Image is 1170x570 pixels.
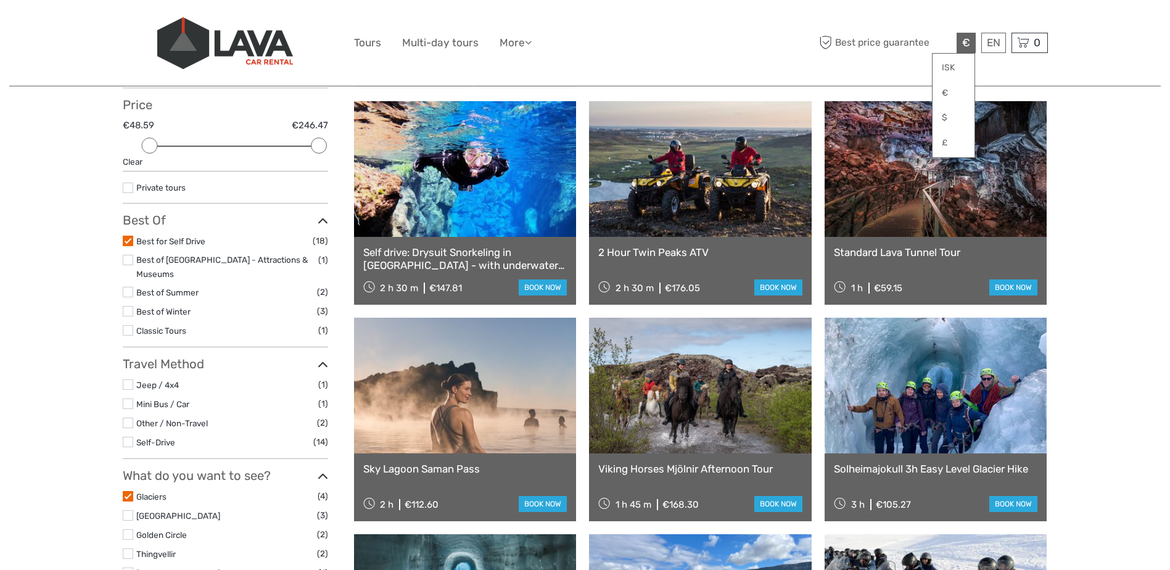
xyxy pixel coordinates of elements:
[834,246,1038,258] a: Standard Lava Tunnel Tour
[754,496,802,512] a: book now
[933,57,974,79] a: ISK
[851,283,863,294] span: 1 h
[354,34,381,52] a: Tours
[136,437,175,447] a: Self-Drive
[429,283,462,294] div: €147.81
[318,397,328,411] span: (1)
[989,496,1037,512] a: book now
[142,19,157,34] button: Open LiveChat chat widget
[933,107,974,129] a: $
[292,119,328,132] label: €246.47
[157,17,293,69] img: 523-13fdf7b0-e410-4b32-8dc9-7907fc8d33f7_logo_big.jpg
[136,492,167,502] a: Glaciers
[851,499,865,510] span: 3 h
[317,547,328,561] span: (2)
[989,279,1037,295] a: book now
[123,156,328,168] div: Clear
[136,549,176,559] a: Thingvellir
[313,435,328,449] span: (14)
[17,22,139,31] p: We're away right now. Please check back later!
[123,357,328,371] h3: Travel Method
[123,119,154,132] label: €48.59
[519,496,567,512] a: book now
[662,499,699,510] div: €168.30
[317,304,328,318] span: (3)
[317,508,328,522] span: (3)
[136,183,186,192] a: Private tours
[933,132,974,154] a: £
[616,283,654,294] span: 2 h 30 m
[363,246,567,271] a: Self drive: Drysuit Snorkeling in [GEOGRAPHIC_DATA] - with underwater photos
[123,97,328,112] h3: Price
[616,499,651,510] span: 1 h 45 m
[665,283,700,294] div: €176.05
[380,283,418,294] span: 2 h 30 m
[136,307,191,316] a: Best of Winter
[123,468,328,483] h3: What do you want to see?
[402,34,479,52] a: Multi-day tours
[136,380,179,390] a: Jeep / 4x4
[317,416,328,430] span: (2)
[519,279,567,295] a: book now
[834,463,1038,475] a: Solheimajokull 3h Easy Level Glacier Hike
[598,246,802,258] a: 2 Hour Twin Peaks ATV
[500,34,532,52] a: More
[363,463,567,475] a: Sky Lagoon Saman Pass
[817,33,954,53] span: Best price guarantee
[318,378,328,392] span: (1)
[136,399,189,409] a: Mini Bus / Car
[933,82,974,104] a: €
[136,287,199,297] a: Best of Summer
[981,33,1006,53] div: EN
[962,36,970,49] span: €
[405,499,439,510] div: €112.60
[136,255,308,279] a: Best of [GEOGRAPHIC_DATA] - Attractions & Museums
[874,283,902,294] div: €59.15
[136,511,220,521] a: [GEOGRAPHIC_DATA]
[318,323,328,337] span: (1)
[136,236,205,246] a: Best for Self Drive
[136,530,187,540] a: Golden Circle
[313,234,328,248] span: (18)
[317,285,328,299] span: (2)
[318,253,328,267] span: (1)
[876,499,911,510] div: €105.27
[380,499,393,510] span: 2 h
[123,213,328,228] h3: Best Of
[318,489,328,503] span: (4)
[317,527,328,542] span: (2)
[1032,36,1042,49] span: 0
[598,463,802,475] a: Viking Horses Mjölnir Afternoon Tour
[136,326,186,336] a: Classic Tours
[754,279,802,295] a: book now
[136,418,208,428] a: Other / Non-Travel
